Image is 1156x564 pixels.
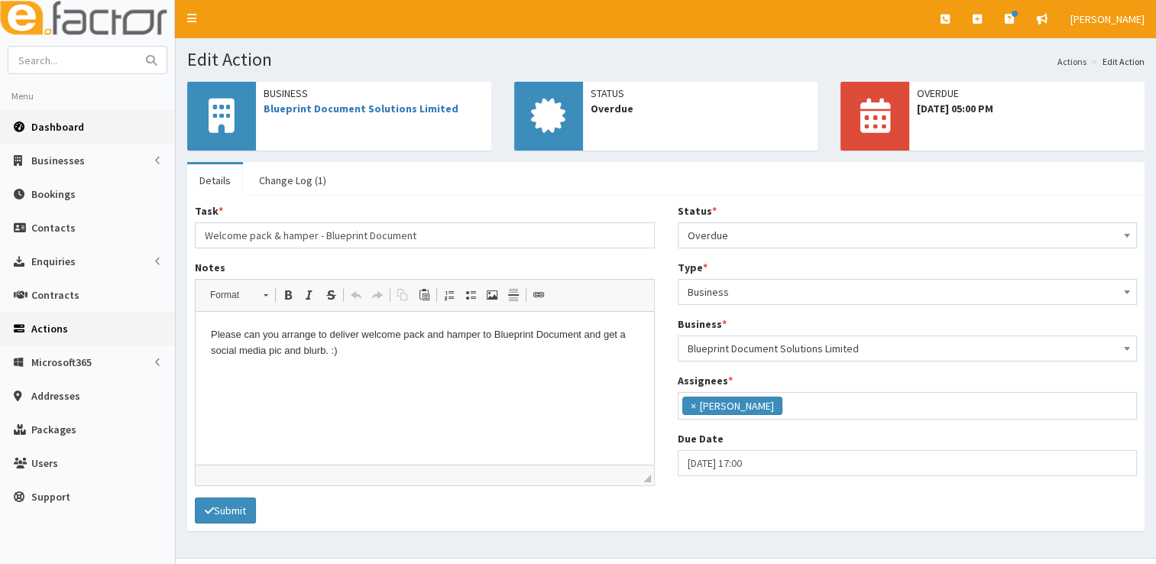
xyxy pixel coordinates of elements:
[31,221,76,235] span: Contacts
[195,203,223,219] label: Task
[277,285,299,305] a: Bold (Ctrl+B)
[31,288,79,302] span: Contracts
[31,322,68,335] span: Actions
[413,285,435,305] a: Paste (Ctrl+V)
[31,389,80,403] span: Addresses
[31,120,84,134] span: Dashboard
[682,397,782,415] li: Sophie Surfleet
[31,355,92,369] span: Microsoft365
[678,335,1138,361] span: Blueprint Document Solutions Limited
[264,102,458,115] a: Blueprint Document Solutions Limited
[528,285,549,305] a: Link (Ctrl+L)
[439,285,460,305] a: Insert/Remove Numbered List
[678,431,724,446] label: Due Date
[202,284,276,306] a: Format
[8,47,137,73] input: Search...
[31,456,58,470] span: Users
[917,101,1137,116] span: [DATE] 05:00 PM
[460,285,481,305] a: Insert/Remove Bulleted List
[678,279,1138,305] span: Business
[31,154,85,167] span: Businesses
[688,338,1128,359] span: Blueprint Document Solutions Limited
[678,222,1138,248] span: Overdue
[1057,55,1086,68] a: Actions
[688,225,1128,246] span: Overdue
[503,285,524,305] a: Insert Horizontal Line
[481,285,503,305] a: Image
[917,86,1137,101] span: OVERDUE
[264,86,484,101] span: Business
[367,285,388,305] a: Redo (Ctrl+Y)
[31,423,76,436] span: Packages
[392,285,413,305] a: Copy (Ctrl+C)
[1070,12,1145,26] span: [PERSON_NAME]
[299,285,320,305] a: Italic (Ctrl+I)
[678,373,733,388] label: Assignees
[688,281,1128,303] span: Business
[691,398,696,413] span: ×
[187,50,1145,70] h1: Edit Action
[196,312,654,465] iframe: Rich Text Editor, notes
[187,164,243,196] a: Details
[591,101,811,116] span: Overdue
[678,203,717,219] label: Status
[202,285,256,305] span: Format
[31,490,70,504] span: Support
[195,260,225,275] label: Notes
[643,475,651,482] span: Drag to resize
[247,164,338,196] a: Change Log (1)
[678,260,708,275] label: Type
[195,498,256,523] button: Submit
[345,285,367,305] a: Undo (Ctrl+Z)
[591,86,811,101] span: Status
[31,187,76,201] span: Bookings
[320,285,342,305] a: Strike Through
[678,316,727,332] label: Business
[31,254,76,268] span: Enquiries
[1088,55,1145,68] li: Edit Action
